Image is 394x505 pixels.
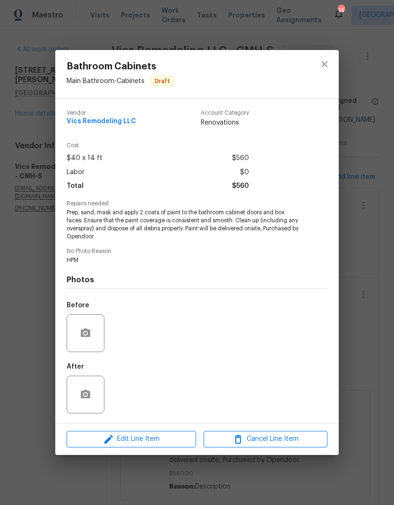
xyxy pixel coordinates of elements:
[67,363,84,370] h5: After
[67,61,175,72] span: Bathroom Cabinets
[67,151,103,165] span: $40 x 14 ft
[67,118,136,125] span: Vics Remodeling LLC
[338,6,344,15] div: 14
[67,256,301,264] span: HPM
[67,201,327,207] span: Repairs needed
[67,179,84,193] span: Total
[69,433,193,445] span: Edit Line Item
[67,143,249,149] span: Cost
[206,433,325,445] span: Cancel Line Item
[313,53,336,76] button: close
[67,431,196,447] button: Edit Line Item
[67,166,85,179] span: Labor
[240,166,249,179] span: $0
[201,118,249,127] span: Renovations
[204,431,327,447] button: Cancel Line Item
[232,151,249,165] span: $560
[67,110,136,116] span: Vendor
[232,179,249,193] span: $560
[67,248,327,254] span: No Photo Reason
[67,275,327,285] h4: Photos
[67,302,89,309] h5: Before
[67,209,301,240] span: Prep, sand, mask and apply 2 coats of paint to the bathroom cabinet doors and box faces. Ensure t...
[201,110,249,116] span: Account Category
[151,76,174,86] span: Draft
[67,78,145,84] span: Main Bathroom - Cabinets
